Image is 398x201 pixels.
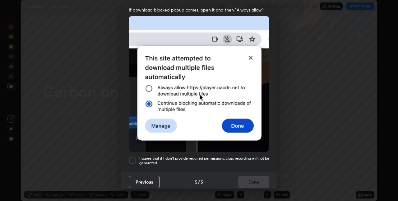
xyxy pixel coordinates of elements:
h4: / [198,179,200,185]
img: downloads-permission-blocked.gif [129,16,269,152]
h5: I agree that if I don't provide required permissions, class recording will not be generated [139,156,269,166]
button: Previous [129,176,160,188]
h4: 5 [201,179,203,185]
span: If download blocked popup comes, open it and then "Always allow": [129,7,269,13]
h4: 5 [195,179,197,185]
